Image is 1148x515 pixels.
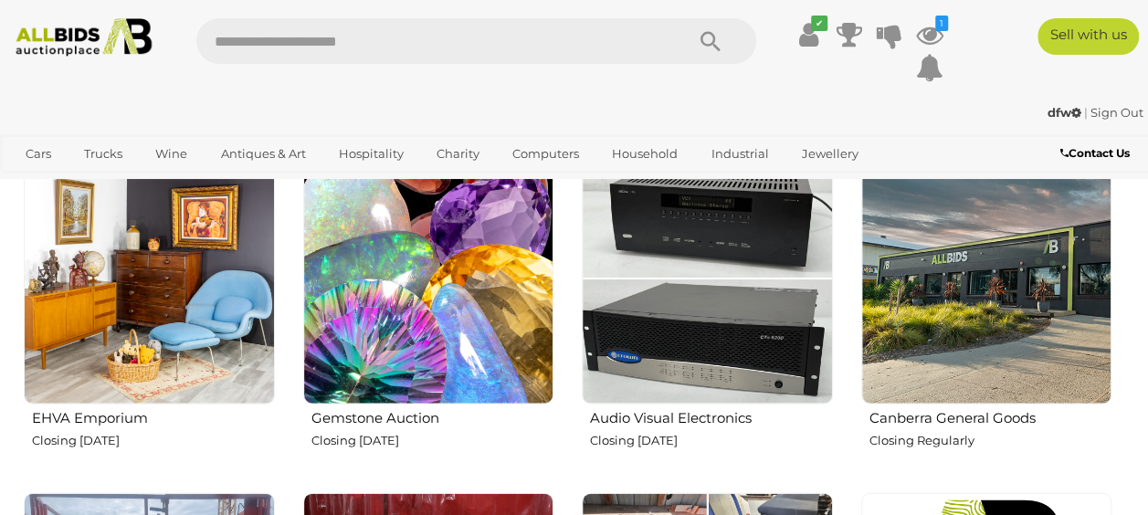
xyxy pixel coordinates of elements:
a: 1 [916,18,943,51]
a: Computers [500,139,591,169]
a: Trucks [72,139,134,169]
p: Closing [DATE] [311,430,554,451]
a: Household [600,139,690,169]
p: Closing [DATE] [32,430,275,451]
a: Canberra General Goods Closing Regularly [860,152,1112,478]
p: Closing [DATE] [590,430,833,451]
p: Closing Regularly [869,430,1112,451]
b: Contact Us [1060,146,1130,160]
h2: Canberra General Goods [869,406,1112,426]
button: Search [665,18,756,64]
strong: dfw [1048,105,1081,120]
a: [GEOGRAPHIC_DATA] [152,169,305,199]
a: dfw [1048,105,1084,120]
a: Sign Out [1090,105,1143,120]
img: Allbids.com.au [8,18,160,57]
a: Charity [425,139,491,169]
a: Antiques & Art [209,139,318,169]
a: Gemstone Auction Closing [DATE] [302,152,554,478]
h2: Audio Visual Electronics [590,406,833,426]
i: ✔ [811,16,827,31]
img: Canberra General Goods [861,153,1112,405]
a: Hospitality [327,139,416,169]
a: EHVA Emporium Closing [DATE] [23,152,275,478]
h2: EHVA Emporium [32,406,275,426]
a: Jewellery [790,139,870,169]
a: Cars [14,139,63,169]
a: Sell with us [1037,18,1139,55]
a: Audio Visual Electronics Closing [DATE] [581,152,833,478]
img: EHVA Emporium [24,153,275,405]
a: Contact Us [1060,143,1134,163]
a: Sports [81,169,142,199]
img: Audio Visual Electronics [582,153,833,405]
a: Office [14,169,72,199]
a: Industrial [699,139,780,169]
img: Gemstone Auction [303,153,554,405]
a: Wine [143,139,199,169]
a: ✔ [795,18,823,51]
i: 1 [935,16,948,31]
span: | [1084,105,1088,120]
h2: Gemstone Auction [311,406,554,426]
